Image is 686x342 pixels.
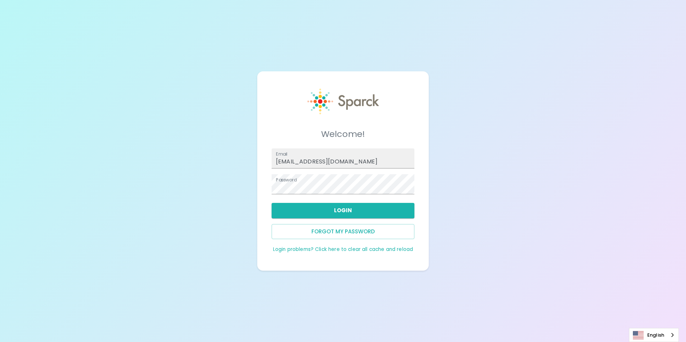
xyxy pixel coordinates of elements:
label: Password [276,177,297,183]
aside: Language selected: English [629,328,679,342]
h5: Welcome! [272,128,414,140]
img: Sparck logo [307,89,379,114]
a: Login problems? Click here to clear all cache and reload [273,246,413,253]
button: Forgot my password [272,224,414,239]
label: Email [276,151,287,157]
div: Language [629,328,679,342]
a: English [629,328,678,342]
button: Login [272,203,414,218]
